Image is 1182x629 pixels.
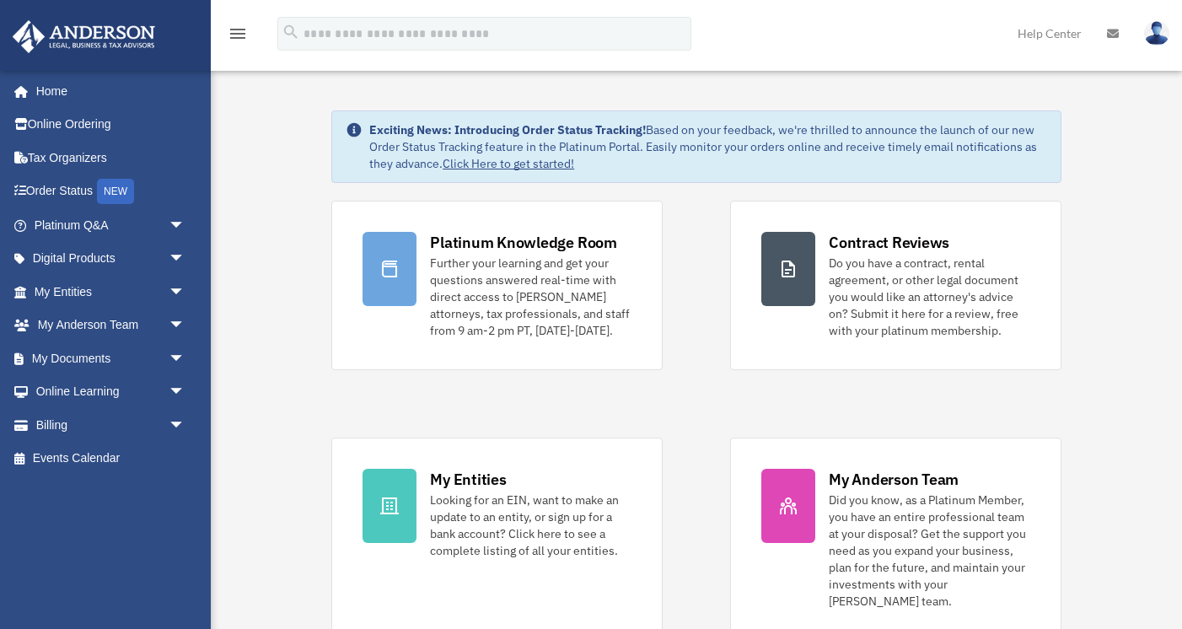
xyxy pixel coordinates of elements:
a: Click Here to get started! [443,156,574,171]
div: My Entities [430,469,506,490]
a: Tax Organizers [12,141,211,175]
div: Did you know, as a Platinum Member, you have an entire professional team at your disposal? Get th... [829,492,1030,610]
a: menu [228,30,248,44]
span: arrow_drop_down [169,242,202,277]
div: Do you have a contract, rental agreement, or other legal document you would like an attorney's ad... [829,255,1030,339]
div: My Anderson Team [829,469,959,490]
div: Contract Reviews [829,232,949,253]
a: Online Learningarrow_drop_down [12,375,211,409]
strong: Exciting News: Introducing Order Status Tracking! [369,122,646,137]
div: Based on your feedback, we're thrilled to announce the launch of our new Order Status Tracking fe... [369,121,1047,172]
a: Order StatusNEW [12,175,211,209]
div: Further your learning and get your questions answered real-time with direct access to [PERSON_NAM... [430,255,631,339]
a: My Anderson Teamarrow_drop_down [12,309,211,342]
span: arrow_drop_down [169,208,202,243]
span: arrow_drop_down [169,375,202,410]
div: Looking for an EIN, want to make an update to an entity, or sign up for a bank account? Click her... [430,492,631,559]
a: Digital Productsarrow_drop_down [12,242,211,276]
span: arrow_drop_down [169,309,202,343]
a: Home [12,74,202,108]
img: User Pic [1144,21,1169,46]
span: arrow_drop_down [169,408,202,443]
i: search [282,23,300,41]
a: Contract Reviews Do you have a contract, rental agreement, or other legal document you would like... [730,201,1061,370]
div: NEW [97,179,134,204]
a: Events Calendar [12,442,211,476]
span: arrow_drop_down [169,275,202,309]
a: My Entitiesarrow_drop_down [12,275,211,309]
span: arrow_drop_down [169,341,202,376]
a: My Documentsarrow_drop_down [12,341,211,375]
div: Platinum Knowledge Room [430,232,617,253]
a: Platinum Q&Aarrow_drop_down [12,208,211,242]
i: menu [228,24,248,44]
a: Billingarrow_drop_down [12,408,211,442]
img: Anderson Advisors Platinum Portal [8,20,160,53]
a: Online Ordering [12,108,211,142]
a: Platinum Knowledge Room Further your learning and get your questions answered real-time with dire... [331,201,663,370]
